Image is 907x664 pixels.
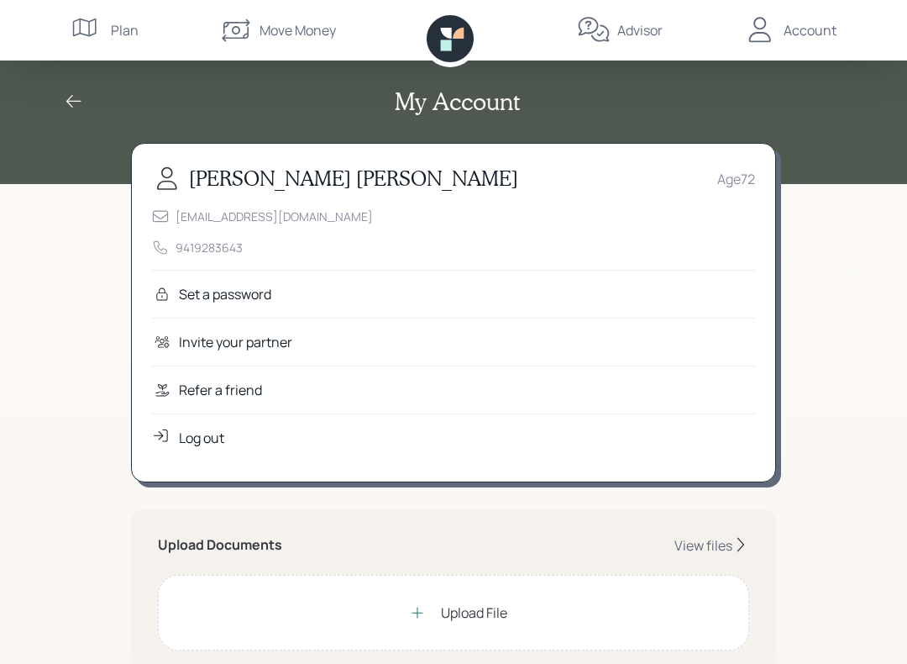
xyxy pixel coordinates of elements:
h2: My Account [395,87,520,116]
div: [EMAIL_ADDRESS][DOMAIN_NAME] [176,208,373,225]
div: View files [674,536,732,555]
div: Set a password [179,284,271,304]
div: Account [784,20,836,40]
div: Advisor [617,20,663,40]
div: Log out [179,428,224,448]
div: Move Money [260,20,336,40]
h5: Upload Documents [158,537,282,553]
div: Invite your partner [179,332,292,352]
div: Plan [111,20,139,40]
div: Age 72 [717,169,755,189]
h3: [PERSON_NAME] [PERSON_NAME] [189,166,518,191]
div: 9419283643 [176,239,243,256]
div: Refer a friend [179,380,262,400]
div: Upload File [441,603,507,623]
